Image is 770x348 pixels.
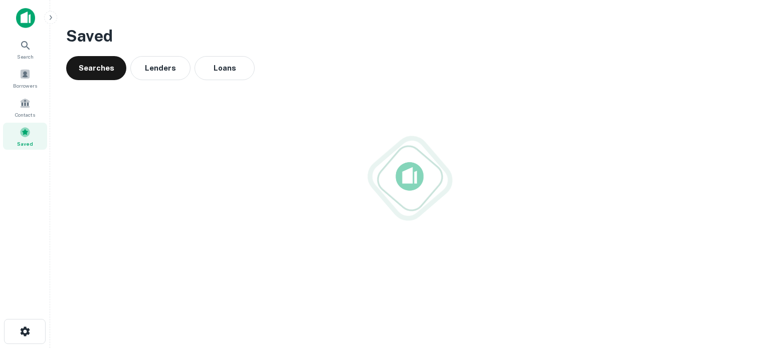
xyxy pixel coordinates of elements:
button: Loans [195,56,255,80]
img: capitalize-icon.png [16,8,35,28]
span: Borrowers [13,82,37,90]
iframe: Chat Widget [720,268,770,316]
h3: Saved [66,24,754,48]
button: Searches [66,56,126,80]
a: Search [3,36,47,63]
span: Contacts [15,111,35,119]
span: Saved [17,140,33,148]
span: Search [17,53,34,61]
a: Saved [3,123,47,150]
button: Lenders [130,56,190,80]
a: Borrowers [3,65,47,92]
a: Contacts [3,94,47,121]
